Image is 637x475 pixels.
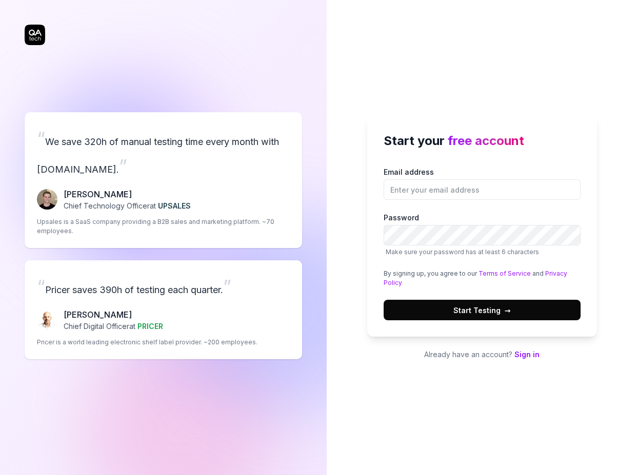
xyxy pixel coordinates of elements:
a: “We save 320h of manual testing time every month with [DOMAIN_NAME].”Fredrik Seidl[PERSON_NAME]Ch... [25,112,302,248]
button: Start Testing→ [384,300,581,320]
p: Chief Technology Officer at [64,200,191,211]
span: PRICER [137,322,163,331]
input: PasswordMake sure your password has at least 6 characters [384,225,581,245]
span: “ [37,275,45,298]
div: By signing up, you agree to our and [384,269,581,287]
h2: Start your [384,132,581,150]
img: Fredrik Seidl [37,189,57,210]
p: Pricer saves 390h of testing each quarter. [37,273,290,300]
label: Password [384,212,581,257]
span: free account [448,133,524,148]
label: Email address [384,167,581,200]
input: Email address [384,179,581,200]
p: Already have an account? [367,349,597,360]
p: [PERSON_NAME] [64,188,191,200]
p: Chief Digital Officer at [64,321,163,332]
span: Make sure your password has at least 6 characters [386,248,539,256]
span: Start Testing [453,305,511,316]
p: Upsales is a SaaS company providing a B2B sales and marketing platform. ~70 employees. [37,217,290,236]
span: → [505,305,511,316]
p: Pricer is a world leading electronic shelf label provider. ~200 employees. [37,338,257,347]
span: ” [223,275,231,298]
span: “ [37,127,45,150]
a: “Pricer saves 390h of testing each quarter.”Chris Chalkitis[PERSON_NAME]Chief Digital Officerat P... [25,260,302,359]
span: UPSALES [158,201,191,210]
span: ” [119,155,127,177]
a: Sign in [514,350,540,359]
img: Chris Chalkitis [37,309,57,330]
p: [PERSON_NAME] [64,308,163,321]
p: We save 320h of manual testing time every month with [DOMAIN_NAME]. [37,125,290,180]
a: Terms of Service [479,270,531,277]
